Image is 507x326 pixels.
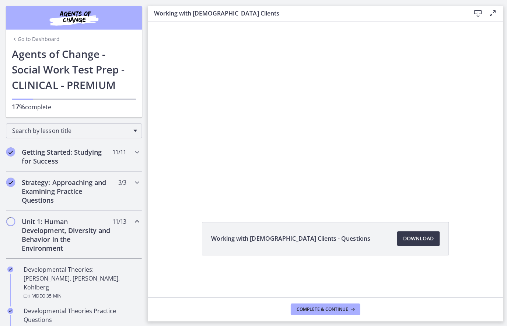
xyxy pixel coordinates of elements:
[22,147,112,165] h2: Getting Started: Studying for Success
[24,291,139,299] div: Video
[12,35,59,43] a: Go to Dashboard
[210,233,369,242] span: Working with [DEMOGRAPHIC_DATA] Clients - Questions
[6,147,15,156] i: Completed
[22,216,112,252] h2: Unit 1: Human Development, Diversity and Behavior in the Environment
[296,305,347,311] span: Complete & continue
[402,233,432,242] span: Download
[12,46,136,92] h1: Agents of Change - Social Work Test Prep - CLINICAL - PREMIUM
[153,9,457,18] h3: Working with [DEMOGRAPHIC_DATA] Clients
[7,265,13,271] i: Completed
[290,302,359,314] button: Complete & continue
[118,177,126,186] span: 3 / 3
[12,126,129,134] span: Search by lesson title
[12,102,136,111] p: complete
[45,291,61,299] span: · 35 min
[7,307,13,313] i: Completed
[147,21,501,204] iframe: Video Lesson
[112,147,126,156] span: 11 / 11
[24,264,139,299] div: Developmental Theories: [PERSON_NAME], [PERSON_NAME], Kohlberg
[12,102,25,111] span: 17%
[396,230,438,245] a: Download
[22,177,112,204] h2: Strategy: Approaching and Examining Practice Questions
[112,216,126,225] span: 11 / 13
[29,9,118,27] img: Agents of Change
[6,123,141,138] div: Search by lesson title
[6,177,15,186] i: Completed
